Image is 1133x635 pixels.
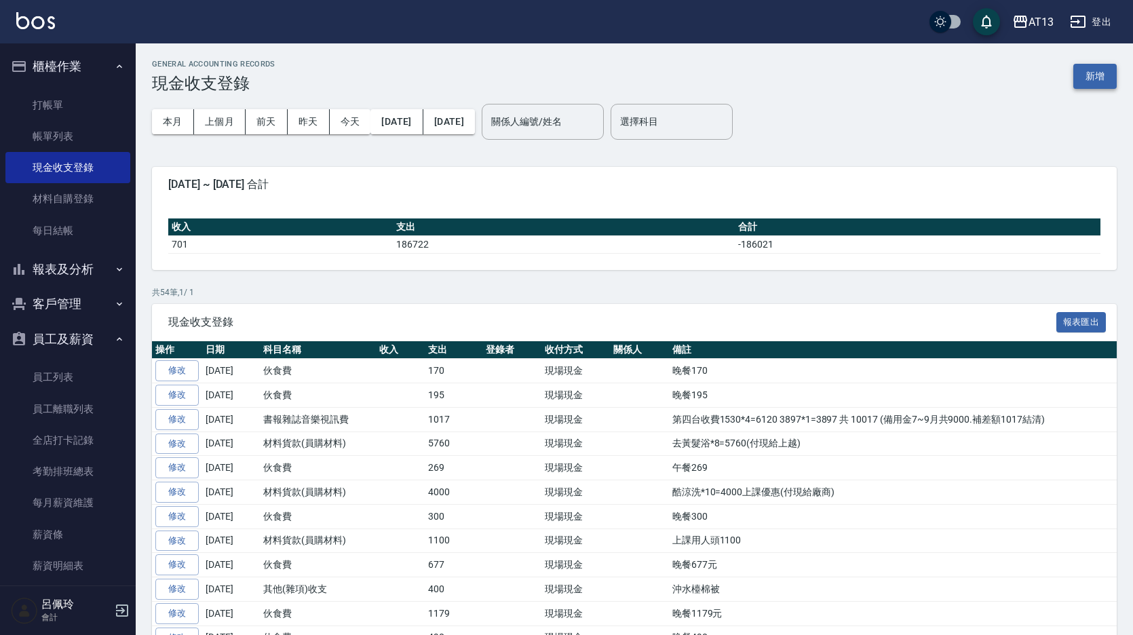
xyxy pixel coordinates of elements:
[973,8,1000,35] button: save
[669,383,1117,408] td: 晚餐195
[425,407,482,431] td: 1017
[5,286,130,322] button: 客戶管理
[155,434,199,455] a: 修改
[260,528,376,553] td: 材料貨款(員購材料)
[155,482,199,503] a: 修改
[155,579,199,600] a: 修改
[669,577,1117,602] td: 沖水檯棉被
[41,611,111,623] p: 會計
[168,235,393,253] td: 701
[669,407,1117,431] td: 第四台收費1530*4=6120 3897*1=3897 共 10017 (備用金7~9月共9000.補差額1017結清)
[541,456,610,480] td: 現場現金
[152,109,194,134] button: 本月
[202,601,260,626] td: [DATE]
[16,12,55,29] img: Logo
[1056,312,1107,333] button: 報表匯出
[393,235,735,253] td: 186722
[425,577,482,602] td: 400
[168,315,1056,329] span: 現金收支登錄
[735,218,1100,236] th: 合計
[5,252,130,287] button: 報表及分析
[202,383,260,408] td: [DATE]
[425,553,482,577] td: 677
[541,577,610,602] td: 現場現金
[541,601,610,626] td: 現場現金
[5,183,130,214] a: 材料自購登錄
[482,341,541,359] th: 登錄者
[1073,69,1117,82] a: 新增
[1064,9,1117,35] button: 登出
[202,341,260,359] th: 日期
[423,109,475,134] button: [DATE]
[41,598,111,611] h5: 呂佩玲
[669,528,1117,553] td: 上課用人頭1100
[669,341,1117,359] th: 備註
[260,504,376,528] td: 伙食費
[155,457,199,478] a: 修改
[425,359,482,383] td: 170
[5,49,130,84] button: 櫃檯作業
[260,601,376,626] td: 伙食費
[5,215,130,246] a: 每日結帳
[610,341,669,359] th: 關係人
[669,553,1117,577] td: 晚餐677元
[330,109,371,134] button: 今天
[425,341,482,359] th: 支出
[260,383,376,408] td: 伙食費
[1073,64,1117,89] button: 新增
[1007,8,1059,36] button: AT13
[168,178,1100,191] span: [DATE] ~ [DATE] 合計
[246,109,288,134] button: 前天
[735,235,1100,253] td: -186021
[5,456,130,487] a: 考勤排班總表
[425,504,482,528] td: 300
[11,597,38,624] img: Person
[393,218,735,236] th: 支出
[152,341,202,359] th: 操作
[288,109,330,134] button: 昨天
[541,553,610,577] td: 現場現金
[541,341,610,359] th: 收付方式
[202,407,260,431] td: [DATE]
[260,456,376,480] td: 伙食費
[5,152,130,183] a: 現金收支登錄
[541,359,610,383] td: 現場現金
[194,109,246,134] button: 上個月
[425,456,482,480] td: 269
[155,603,199,624] a: 修改
[202,528,260,553] td: [DATE]
[669,431,1117,456] td: 去黃髮浴*8=5760(付現給上越)
[5,581,130,613] a: 薪資轉帳明細
[260,341,376,359] th: 科目名稱
[425,431,482,456] td: 5760
[168,218,393,236] th: 收入
[5,362,130,393] a: 員工列表
[669,480,1117,505] td: 酷涼洗*10=4000上課優惠(付現給廠商)
[155,506,199,527] a: 修改
[260,577,376,602] td: 其他(雜項)收支
[155,409,199,430] a: 修改
[202,456,260,480] td: [DATE]
[202,504,260,528] td: [DATE]
[541,528,610,553] td: 現場現金
[202,480,260,505] td: [DATE]
[1029,14,1054,31] div: AT13
[202,359,260,383] td: [DATE]
[260,407,376,431] td: 書報雜誌音樂視訊費
[155,531,199,552] a: 修改
[541,504,610,528] td: 現場現金
[376,341,425,359] th: 收入
[541,383,610,408] td: 現場現金
[5,90,130,121] a: 打帳單
[5,322,130,357] button: 員工及薪資
[669,359,1117,383] td: 晚餐170
[152,286,1117,299] p: 共 54 筆, 1 / 1
[260,431,376,456] td: 材料貨款(員購材料)
[669,456,1117,480] td: 午餐269
[5,393,130,425] a: 員工離職列表
[425,528,482,553] td: 1100
[155,385,199,406] a: 修改
[425,601,482,626] td: 1179
[370,109,423,134] button: [DATE]
[541,480,610,505] td: 現場現金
